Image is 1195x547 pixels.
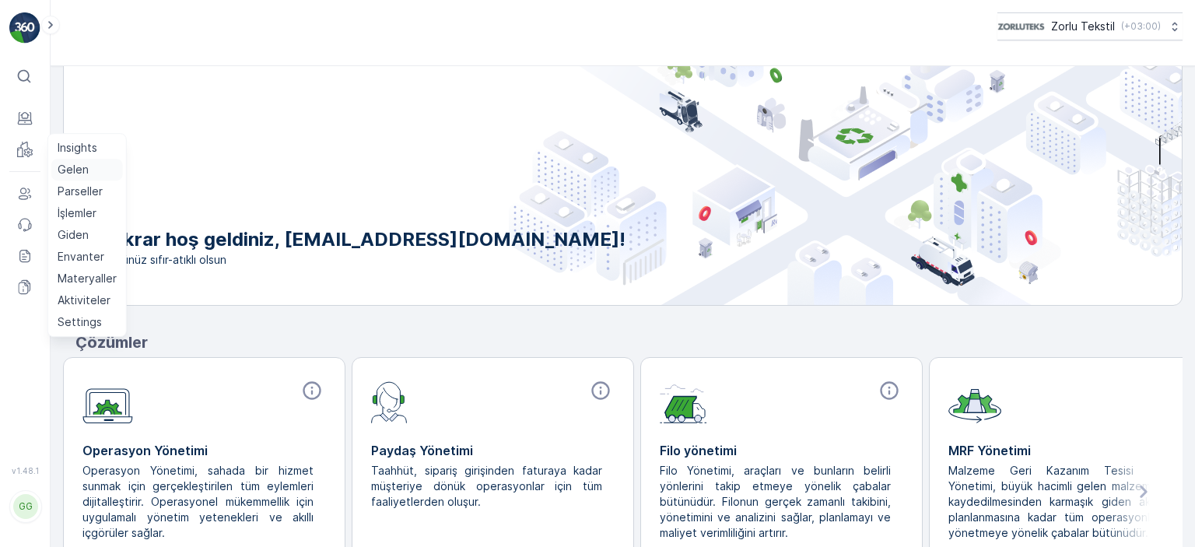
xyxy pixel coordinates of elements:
span: v 1.48.1 [9,466,40,475]
img: module-icon [371,380,408,423]
img: city illustration [509,18,1182,305]
p: ( +03:00 ) [1121,20,1161,33]
button: GG [9,479,40,535]
p: Paydaş Yönetimi [371,441,615,460]
p: Çözümler [75,331,1183,354]
div: GG [13,494,38,519]
span: Gününüz sıfır-atıklı olsun [101,252,626,268]
p: Operasyon Yönetimi, sahada bir hizmet sunmak için gerçekleştirilen tüm eylemleri dijitalleştirir.... [82,463,314,541]
img: 6-1-9-3_wQBzyll.png [997,18,1045,35]
p: Operasyon Yönetimi [82,441,326,460]
img: module-icon [82,380,133,424]
button: Zorlu Tekstil(+03:00) [997,12,1183,40]
p: Taahhüt, sipariş girişinden faturaya kadar müşteriye dönük operasyonlar için tüm faaliyetlerden o... [371,463,602,510]
p: Zorlu Tekstil [1051,19,1115,34]
p: Malzeme Geri Kazanım Tesisi (MRF) Yönetimi, büyük hacimli gelen malzemelerin kaydedilmesinden kar... [948,463,1179,541]
p: Tekrar hoş geldiniz, [EMAIL_ADDRESS][DOMAIN_NAME]! [101,227,626,252]
p: Filo Yönetimi, araçları ve bunların belirli yönlerini takip etmeye yönelik çabalar bütünüdür. Fil... [660,463,891,541]
img: module-icon [660,380,707,423]
img: module-icon [948,380,1001,423]
img: logo [9,12,40,44]
p: Filo yönetimi [660,441,903,460]
p: MRF Yönetimi [948,441,1192,460]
